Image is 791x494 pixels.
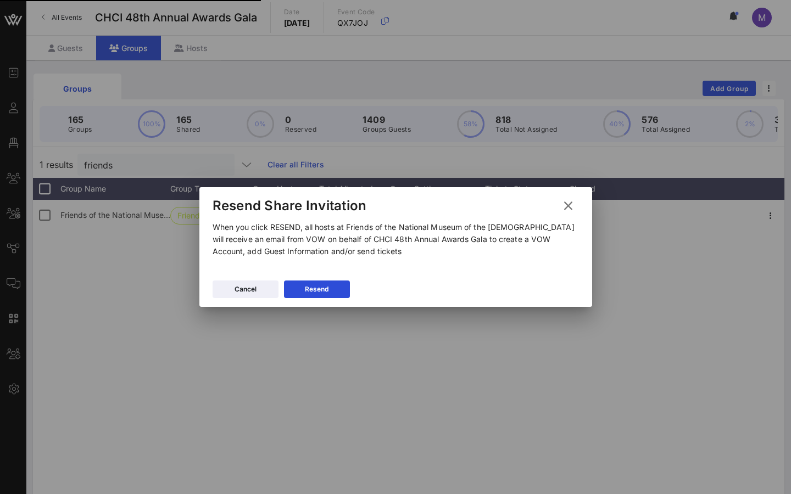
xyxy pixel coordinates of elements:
[213,280,278,298] button: Cancel
[235,284,257,295] div: Cancel
[213,221,579,257] p: When you click RESEND, all hosts at Friends of the National Museum of the [DEMOGRAPHIC_DATA] will...
[284,280,350,298] button: Resend
[305,284,328,295] div: Resend
[213,198,367,214] div: Resend Share Invitation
